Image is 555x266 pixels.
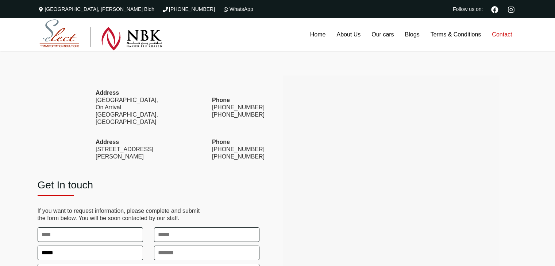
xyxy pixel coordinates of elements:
[212,97,230,103] strong: Phone
[425,18,487,51] a: Terms & Conditions
[305,18,331,51] a: Home
[505,5,518,13] a: Instagram
[162,6,215,12] a: [PHONE_NUMBER]
[96,89,143,126] p: [GEOGRAPHIC_DATA], On Arrival [GEOGRAPHIC_DATA], [GEOGRAPHIC_DATA]
[39,19,162,51] img: Select Rent a Car
[38,179,259,191] h2: Get In touch
[96,90,119,96] strong: Address
[331,18,366,51] a: About Us
[400,18,425,51] a: Blogs
[366,18,399,51] a: Our cars
[96,138,143,160] p: [STREET_ADDRESS][PERSON_NAME]
[38,207,259,222] p: If you want to request information, please complete and submit the form below. You will be soon c...
[486,18,517,51] a: Contact
[488,5,501,13] a: Facebook
[212,138,259,160] p: [PHONE_NUMBER] [PHONE_NUMBER]
[96,139,119,145] strong: Address
[222,6,253,12] a: WhatsApp
[212,97,259,118] p: [PHONE_NUMBER] [PHONE_NUMBER]
[212,139,230,145] strong: Phone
